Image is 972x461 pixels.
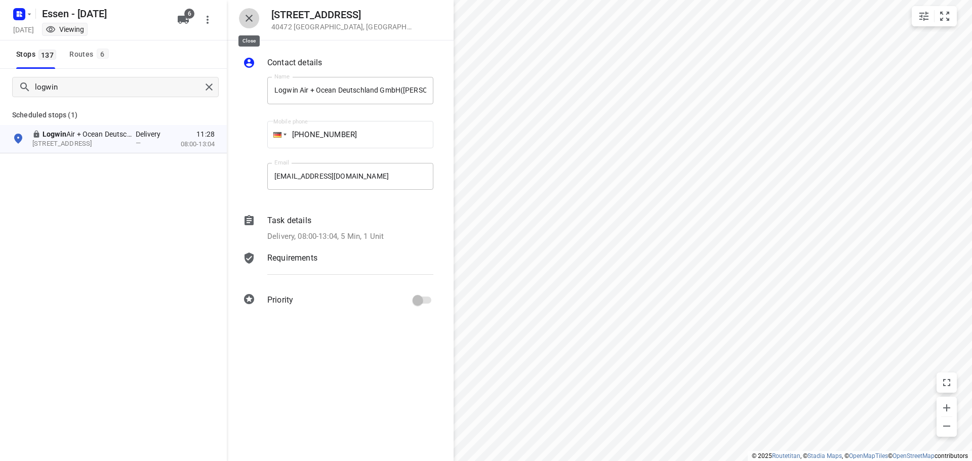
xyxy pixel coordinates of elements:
[267,231,384,242] p: Delivery, 08:00-13:04, 5 Min, 1 Unit
[69,48,111,61] div: Routes
[136,129,166,139] p: Delivery
[849,452,888,459] a: OpenMapTiles
[243,57,433,71] div: Contact details
[271,9,413,21] h5: [STREET_ADDRESS]
[273,119,308,124] label: Mobile phone
[243,252,433,282] div: Requirements
[97,49,109,59] span: 6
[267,121,287,148] div: Germany: + 49
[267,294,293,306] p: Priority
[912,6,957,26] div: small contained button group
[807,452,842,459] a: Stadia Maps
[267,215,311,227] p: Task details
[196,129,215,139] span: 11:28
[752,452,968,459] li: © 2025 , © , © © contributors
[184,9,194,19] span: 6
[935,6,955,26] button: Fit zoom
[38,50,56,60] span: 137
[12,109,215,121] p: Scheduled stops ( 1 )
[197,10,218,30] button: More
[43,130,66,138] b: Logwin
[271,23,413,31] p: 40472 [GEOGRAPHIC_DATA] , [GEOGRAPHIC_DATA]
[136,139,141,147] span: —
[181,139,215,149] p: 08:00-13:04
[772,452,800,459] a: Routetitan
[35,79,201,95] input: Search stops
[46,24,84,34] div: You are currently in view mode. To make any changes, go to edit project.
[243,215,433,242] div: Task detailsDelivery, 08:00-13:04, 5 Min, 1 Unit
[43,129,136,139] p: Logwin Air + Ocean Deutschland GmbH(Corinna Möddeken)
[267,121,433,148] input: 1 (702) 123-4567
[32,139,126,149] p: Heltorfer Str. 21a, 40472, Düsseldorf, DE
[893,452,935,459] a: OpenStreetMap
[914,6,934,26] button: Map settings
[267,57,322,69] p: Contact details
[173,10,193,30] button: 6
[16,48,59,61] span: Stops
[267,252,317,264] p: Requirements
